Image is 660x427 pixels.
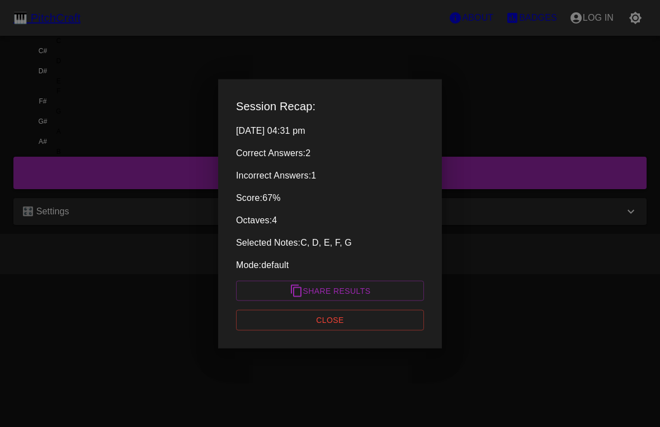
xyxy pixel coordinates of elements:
p: Score: 67 % [236,191,424,204]
p: Incorrect Answers: 1 [236,168,424,182]
button: Share Results [236,280,424,301]
p: [DATE] 04:31 pm [236,124,424,137]
p: Mode: default [236,258,424,271]
p: Selected Notes: C, D, E, F, G [236,236,424,249]
button: Close [236,310,424,331]
h2: Session Recap: [236,97,424,115]
p: Correct Answers: 2 [236,146,424,159]
p: Octaves: 4 [236,213,424,227]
